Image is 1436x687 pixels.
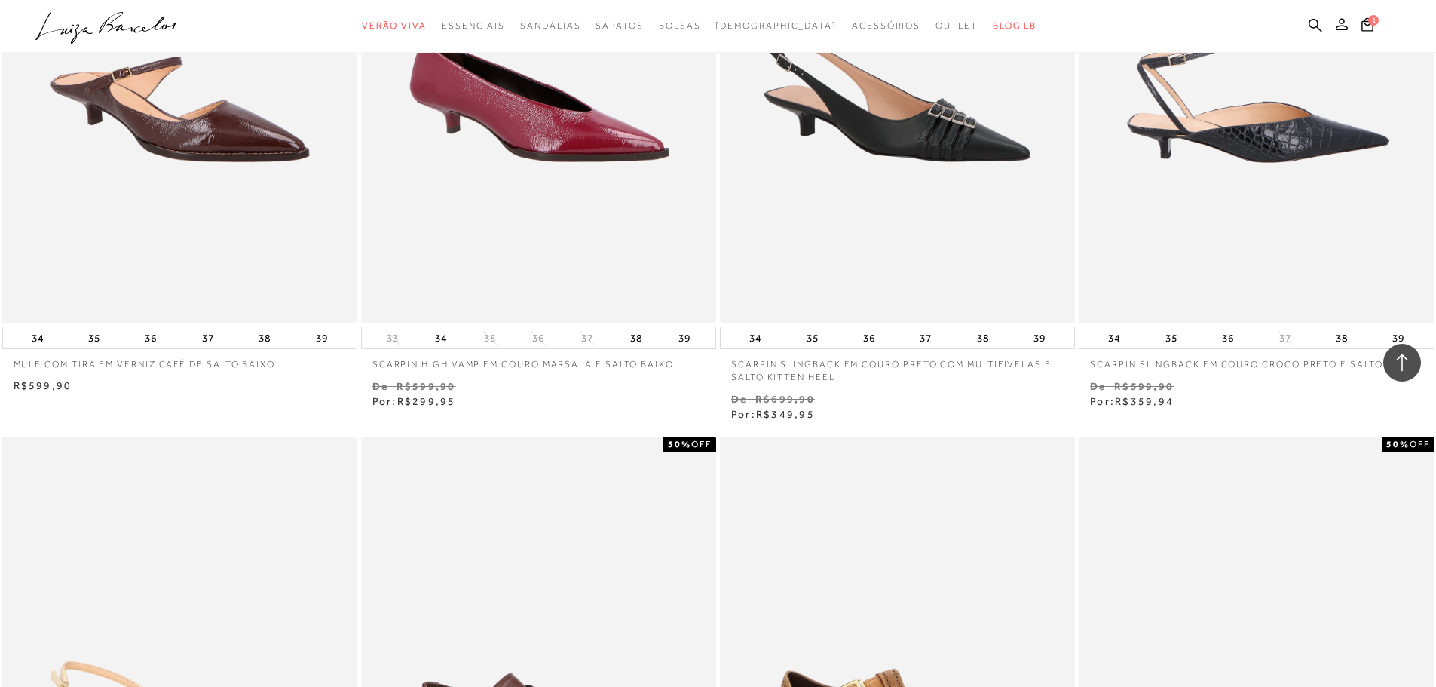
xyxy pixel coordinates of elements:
[430,327,452,348] button: 34
[1029,327,1050,348] button: 39
[27,327,48,348] button: 34
[1386,439,1410,449] strong: 50%
[935,20,978,31] span: Outlet
[1331,327,1352,348] button: 38
[993,12,1036,40] a: BLOG LB
[659,20,701,31] span: Bolsas
[479,331,501,345] button: 35
[84,327,105,348] button: 35
[720,349,1075,384] a: SCARPIN SLINGBACK EM COURO PRETO COM MULTIFIVELAS E SALTO KITTEN HEEL
[362,20,427,31] span: Verão Viva
[577,331,598,345] button: 37
[442,12,505,40] a: categoryNavScreenReaderText
[361,349,716,371] a: SCARPIN HIGH VAMP EM COURO MARSALA E SALTO BAIXO
[528,331,549,345] button: 36
[715,20,837,31] span: [DEMOGRAPHIC_DATA]
[852,12,920,40] a: categoryNavScreenReaderText
[397,395,456,407] span: R$299,95
[972,327,994,348] button: 38
[691,439,712,449] span: OFF
[731,393,747,405] small: De
[1114,380,1174,392] small: R$599,90
[715,12,837,40] a: noSubCategoriesText
[1161,327,1182,348] button: 35
[755,393,815,405] small: R$699,90
[731,408,815,420] span: Por:
[915,327,936,348] button: 37
[1410,439,1430,449] span: OFF
[1104,327,1125,348] button: 34
[1388,327,1409,348] button: 39
[254,327,275,348] button: 38
[802,327,823,348] button: 35
[859,327,880,348] button: 36
[14,379,72,391] span: R$599,90
[1357,17,1378,37] button: 1
[935,12,978,40] a: categoryNavScreenReaderText
[1079,349,1434,371] a: SCARPIN SLINGBACK EM COURO CROCO PRETO E SALTO BAIXO
[668,439,691,449] strong: 50%
[372,380,388,392] small: De
[1115,395,1174,407] span: R$359,94
[1090,395,1174,407] span: Por:
[372,395,456,407] span: Por:
[1090,380,1106,392] small: De
[1275,331,1296,345] button: 37
[626,327,647,348] button: 38
[397,380,456,392] small: R$599,90
[2,349,357,371] a: MULE COM TIRA EM VERNIZ CAFÉ DE SALTO BAIXO
[852,20,920,31] span: Acessórios
[382,331,403,345] button: 33
[1368,15,1379,26] span: 1
[140,327,161,348] button: 36
[659,12,701,40] a: categoryNavScreenReaderText
[596,12,643,40] a: categoryNavScreenReaderText
[311,327,332,348] button: 39
[1217,327,1239,348] button: 36
[993,20,1036,31] span: BLOG LB
[362,12,427,40] a: categoryNavScreenReaderText
[674,327,695,348] button: 39
[520,20,580,31] span: Sandálias
[520,12,580,40] a: categoryNavScreenReaderText
[197,327,219,348] button: 37
[442,20,505,31] span: Essenciais
[756,408,815,420] span: R$349,95
[596,20,643,31] span: Sapatos
[745,327,766,348] button: 34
